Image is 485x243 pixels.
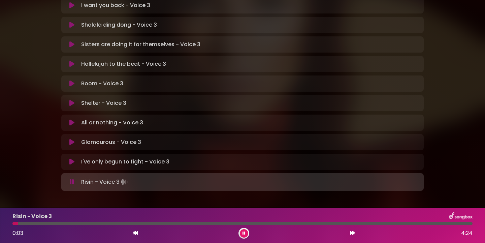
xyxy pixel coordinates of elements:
[449,212,473,221] img: songbox-logo-white.png
[81,80,123,88] p: Boom - Voice 3
[81,40,200,49] p: Sisters are doing it for themselves - Voice 3
[81,158,169,166] p: I've only begun to fight - Voice 3
[81,119,143,127] p: All or nothing - Voice 3
[81,21,157,29] p: Shalala ding dong - Voice 3
[120,177,129,187] img: waveform4.gif
[81,177,129,187] p: Risin - Voice 3
[12,212,52,220] p: Risin - Voice 3
[81,60,166,68] p: Hallelujah to the beat - Voice 3
[81,1,150,9] p: I want you back - Voice 3
[81,99,126,107] p: Shelter - Voice 3
[81,138,141,146] p: Glamourous - Voice 3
